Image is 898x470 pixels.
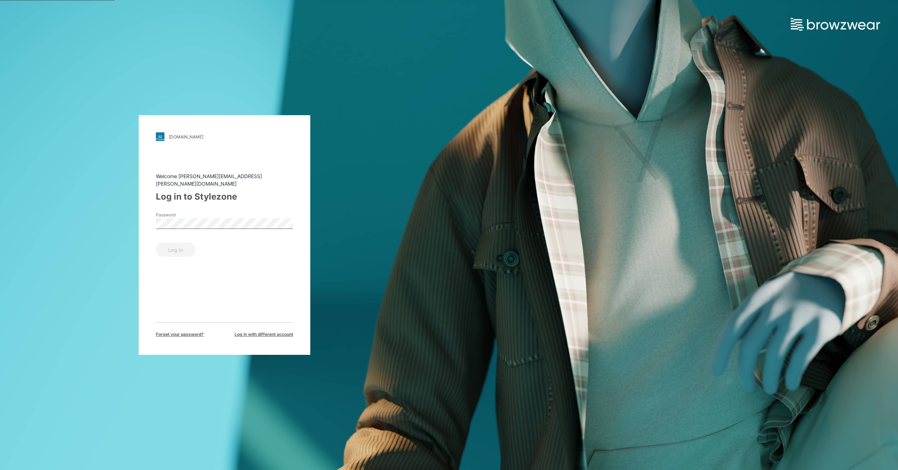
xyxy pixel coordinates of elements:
[156,132,164,141] img: stylezone-logo.562084cfcfab977791bfbf7441f1a819.svg
[156,190,293,203] div: Log in to Stylezone
[235,331,293,338] span: Log in with different account
[791,18,880,31] img: browzwear-logo.e42bd6dac1945053ebaf764b6aa21510.svg
[169,134,203,139] div: [DOMAIN_NAME]
[156,132,293,141] a: [DOMAIN_NAME]
[156,212,206,218] label: Password
[156,331,204,338] span: Forget your password?
[156,172,293,187] div: Welcome [PERSON_NAME][EMAIL_ADDRESS][PERSON_NAME][DOMAIN_NAME]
